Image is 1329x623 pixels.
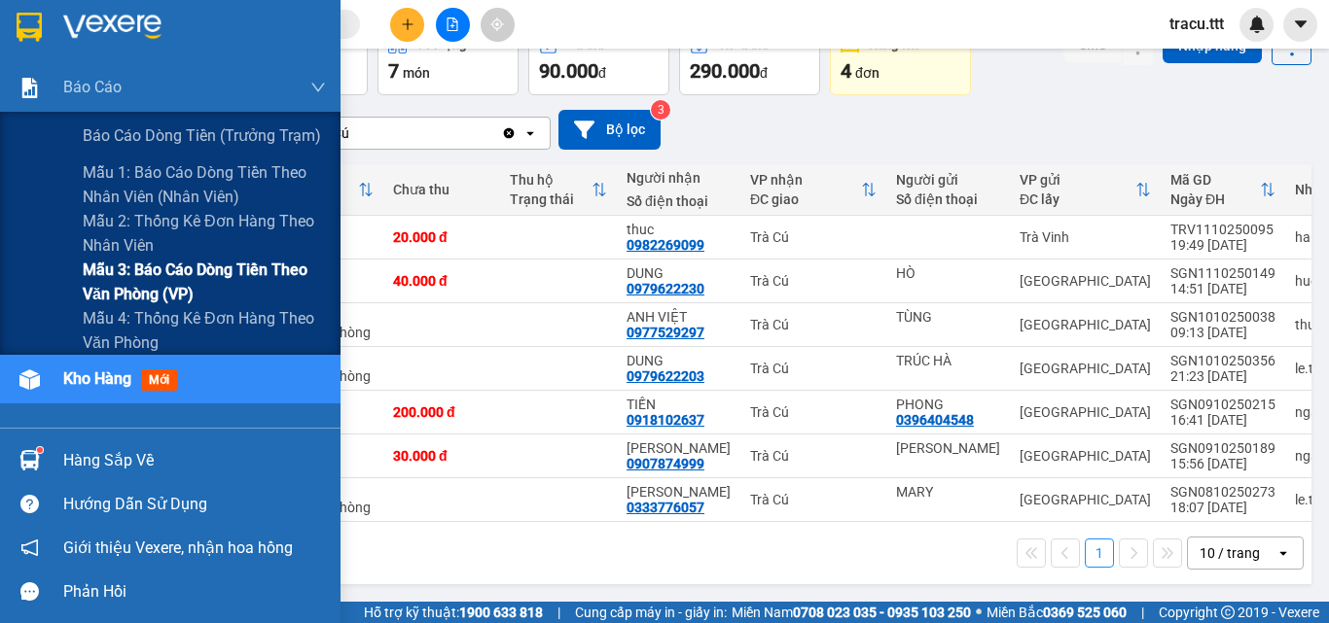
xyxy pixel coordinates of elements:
[740,164,886,216] th: Toggle SortBy
[1020,404,1151,420] div: [GEOGRAPHIC_DATA]
[500,164,617,216] th: Toggle SortBy
[20,495,39,513] span: question-circle
[627,193,731,209] div: Số điện thoại
[83,160,326,209] span: Mẫu 1: Báo cáo dòng tiền theo nhân viên (nhân viên)
[310,80,326,95] span: down
[1170,309,1275,325] div: SGN1010250038
[841,59,851,83] span: 4
[1170,397,1275,412] div: SGN0910250215
[627,353,731,368] div: DUNG
[1020,361,1151,376] div: [GEOGRAPHIC_DATA]
[976,608,982,616] span: ⚪️
[1010,164,1161,216] th: Toggle SortBy
[539,59,598,83] span: 90.000
[63,369,131,388] span: Kho hàng
[20,538,39,557] span: notification
[896,191,1000,207] div: Số điện thoại
[732,602,971,623] span: Miền Nam
[15,122,116,146] div: 30.000
[63,490,326,519] div: Hướng dẫn sử dụng
[351,123,353,143] input: Selected Trà Cú.
[627,325,704,340] div: 0977529297
[63,577,326,606] div: Phản hồi
[690,59,760,83] span: 290.000
[63,75,122,99] span: Báo cáo
[1283,8,1317,42] button: caret-down
[1248,16,1266,33] img: icon-new-feature
[63,536,293,560] span: Giới thiệu Vexere, nhận hoa hồng
[1170,281,1275,296] div: 14:51 [DATE]
[557,602,560,623] span: |
[20,582,39,601] span: message
[83,306,326,355] span: Mẫu 4: Thống kê đơn hàng theo văn phòng
[19,450,40,470] img: warehouse-icon
[1292,16,1310,33] span: caret-down
[401,17,414,31] span: plus
[896,265,1000,281] div: HÒ
[1020,448,1151,464] div: [GEOGRAPHIC_DATA]
[1170,353,1275,368] div: SGN1010250356
[446,17,459,31] span: file-add
[1170,265,1275,281] div: SGN1110250149
[627,456,704,471] div: 0907874999
[750,273,877,289] div: Trà Cú
[1043,605,1127,620] strong: 0369 525 060
[510,172,592,188] div: Thu hộ
[750,229,877,245] div: Trà Cú
[481,8,515,42] button: aim
[501,125,517,141] svg: Clear value
[598,65,606,81] span: đ
[19,78,40,98] img: solution-icon
[126,17,324,60] div: [GEOGRAPHIC_DATA]
[126,17,173,37] span: Nhận:
[896,353,1000,368] div: TRÚC HÀ
[830,25,971,95] button: Hàng tồn4đơn
[1170,368,1275,384] div: 21:23 [DATE]
[393,229,490,245] div: 20.000 đ
[1170,237,1275,253] div: 19:49 [DATE]
[558,110,661,150] button: Bộ lọc
[679,25,820,95] button: Chưa thu290.000đ
[627,440,731,456] div: TẤN TRUNG
[750,448,877,464] div: Trà Cú
[1170,222,1275,237] div: TRV1110250095
[1170,440,1275,456] div: SGN0910250189
[1275,545,1291,561] svg: open
[393,182,490,197] div: Chưa thu
[83,209,326,258] span: Mẫu 2: Thống kê đơn hàng theo nhân viên
[1170,325,1275,340] div: 09:13 [DATE]
[37,447,43,453] sup: 1
[627,500,704,515] div: 0333776057
[141,369,177,391] span: mới
[1170,484,1275,500] div: SGN0810250273
[15,124,45,145] span: CR :
[627,281,704,296] div: 0979622230
[1020,317,1151,332] div: [GEOGRAPHIC_DATA]
[1020,172,1135,188] div: VP gửi
[83,258,326,306] span: Mẫu 3: Báo cáo dòng tiền theo văn phòng (VP)
[19,369,40,390] img: warehouse-icon
[896,412,974,428] div: 0396404548
[750,191,861,207] div: ĐC giao
[1170,500,1275,515] div: 18:07 [DATE]
[1170,172,1260,188] div: Mã GD
[1154,12,1239,36] span: tracu.ttt
[750,361,877,376] div: Trà Cú
[627,412,704,428] div: 0918102637
[627,368,704,384] div: 0979622203
[1170,412,1275,428] div: 16:41 [DATE]
[896,309,1000,325] div: TÙNG
[627,237,704,253] div: 0982269099
[750,317,877,332] div: Trà Cú
[1020,229,1151,245] div: Trà Vinh
[1020,191,1135,207] div: ĐC lấy
[627,265,731,281] div: DUNG
[528,25,669,95] button: Đã thu90.000đ
[1020,492,1151,507] div: [GEOGRAPHIC_DATA]
[750,172,861,188] div: VP nhận
[83,123,321,148] span: Báo cáo dòng tiền (trưởng trạm)
[126,84,324,111] div: 0984982249
[393,273,490,289] div: 40.000 đ
[1141,602,1144,623] span: |
[403,65,430,81] span: món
